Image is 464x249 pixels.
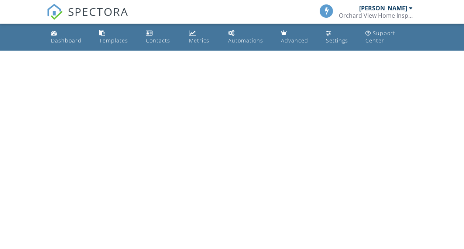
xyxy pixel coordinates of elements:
[365,30,395,44] div: Support Center
[278,27,317,48] a: Advanced
[68,4,128,19] span: SPECTORA
[99,37,128,44] div: Templates
[281,37,308,44] div: Advanced
[189,37,209,44] div: Metrics
[326,37,348,44] div: Settings
[51,37,82,44] div: Dashboard
[323,27,357,48] a: Settings
[146,37,170,44] div: Contacts
[186,27,219,48] a: Metrics
[359,4,407,12] div: [PERSON_NAME]
[48,27,90,48] a: Dashboard
[47,4,63,20] img: The Best Home Inspection Software - Spectora
[225,27,272,48] a: Automations (Basic)
[96,27,137,48] a: Templates
[47,10,128,25] a: SPECTORA
[228,37,263,44] div: Automations
[362,27,416,48] a: Support Center
[143,27,180,48] a: Contacts
[339,12,413,19] div: Orchard View Home Inspections, LLC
